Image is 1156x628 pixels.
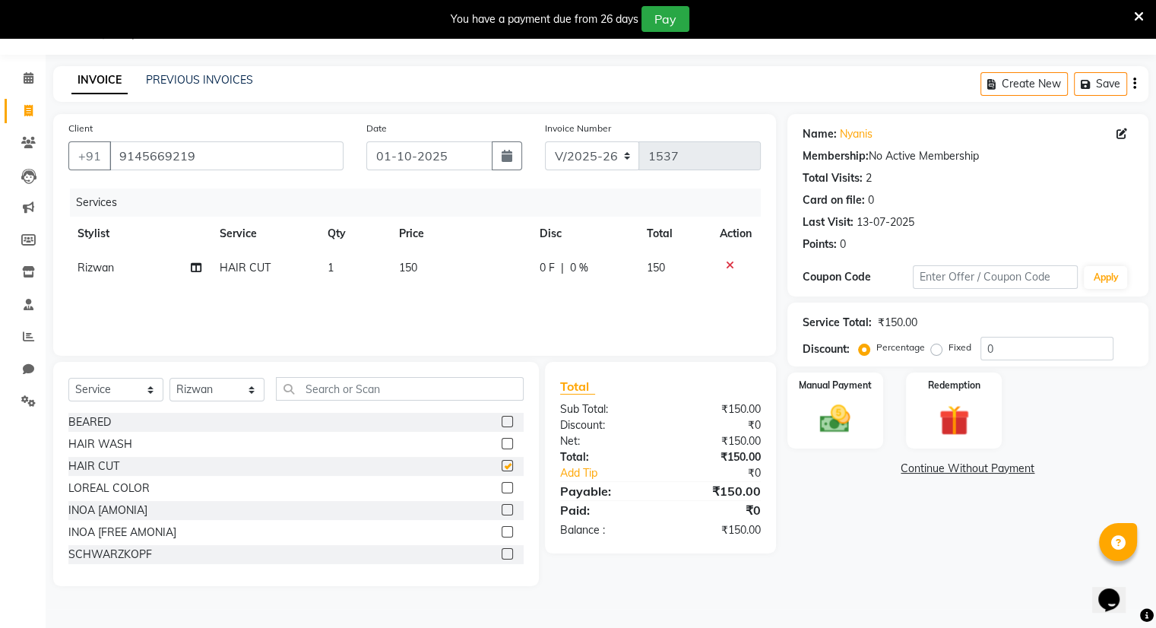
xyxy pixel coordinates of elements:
label: Client [68,122,93,135]
div: Name: [803,126,837,142]
th: Total [638,217,711,251]
div: Service Total: [803,315,872,331]
div: Services [70,189,772,217]
div: Net: [549,433,660,449]
span: 150 [647,261,665,274]
a: Add Tip [549,465,679,481]
div: Discount: [549,417,660,433]
label: Redemption [928,379,980,392]
input: Search or Scan [276,377,524,401]
button: Apply [1084,266,1127,289]
div: ₹150.00 [660,482,772,500]
a: Continue Without Payment [790,461,1145,477]
div: No Active Membership [803,148,1133,164]
div: ₹150.00 [660,433,772,449]
div: Sub Total: [549,401,660,417]
span: 1 [328,261,334,274]
div: Paid: [549,501,660,519]
span: 0 F [540,260,555,276]
div: Payable: [549,482,660,500]
label: Manual Payment [799,379,872,392]
div: INOA [AMONIA] [68,503,147,519]
input: Enter Offer / Coupon Code [913,265,1078,289]
a: INVOICE [71,67,128,94]
div: HAIR WASH [68,436,132,452]
th: Disc [530,217,638,251]
th: Price [390,217,530,251]
div: Points: [803,236,837,252]
th: Action [711,217,761,251]
div: 2 [866,170,872,186]
input: Search by Name/Mobile/Email/Code [109,141,344,170]
span: | [561,260,564,276]
button: Save [1074,72,1127,96]
div: 0 [868,192,874,208]
label: Date [366,122,387,135]
a: PREVIOUS INVOICES [146,73,253,87]
div: Balance : [549,522,660,538]
div: BEARED [68,414,111,430]
th: Qty [318,217,391,251]
button: Create New [980,72,1068,96]
div: ₹150.00 [660,449,772,465]
div: Last Visit: [803,214,854,230]
div: SCHWARZKOPF [68,547,152,563]
div: Card on file: [803,192,865,208]
span: Rizwan [78,261,114,274]
div: ₹0 [660,417,772,433]
div: Membership: [803,148,869,164]
img: _gift.svg [930,401,979,439]
div: You have a payment due from 26 days [451,11,638,27]
button: Pay [641,6,689,32]
th: Stylist [68,217,211,251]
img: _cash.svg [810,401,860,436]
div: ₹0 [660,501,772,519]
div: 0 [840,236,846,252]
span: HAIR CUT [220,261,271,274]
div: Total Visits: [803,170,863,186]
button: +91 [68,141,111,170]
div: ₹150.00 [660,522,772,538]
label: Fixed [949,341,971,354]
div: INOA [FREE AMONIA] [68,525,176,541]
span: Total [560,379,595,395]
div: 13-07-2025 [857,214,914,230]
div: LOREAL COLOR [68,481,150,496]
div: Total: [549,449,660,465]
div: Discount: [803,341,850,357]
div: HAIR CUT [68,458,119,474]
span: 0 % [570,260,588,276]
label: Invoice Number [545,122,611,135]
span: 150 [399,261,417,274]
th: Service [211,217,318,251]
div: ₹150.00 [660,401,772,417]
div: Coupon Code [803,269,913,285]
div: ₹0 [679,465,771,481]
a: Nyanis [840,126,873,142]
label: Percentage [876,341,925,354]
div: ₹150.00 [878,315,917,331]
iframe: chat widget [1092,567,1141,613]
